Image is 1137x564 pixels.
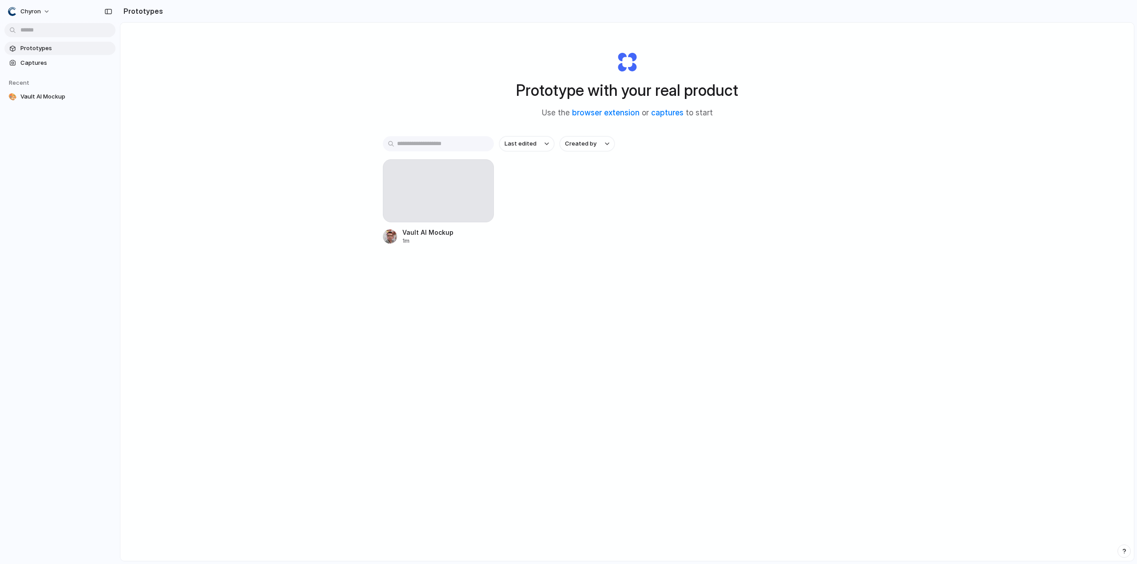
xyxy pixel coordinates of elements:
[4,42,115,55] a: Prototypes
[402,237,494,245] div: 1m
[542,107,713,119] span: Use the or to start
[565,139,596,148] span: Created by
[560,136,615,151] button: Created by
[572,108,640,117] a: browser extension
[8,92,17,101] div: 🎨
[4,56,115,70] a: Captures
[651,108,684,117] a: captures
[20,59,112,67] span: Captures
[120,6,163,16] h2: Prototypes
[4,90,115,103] a: 🎨Vault AI Mockup
[383,159,494,245] a: Vault AI Mockup1m
[4,4,55,19] button: Chyron
[9,79,29,86] span: Recent
[402,228,494,237] span: Vault AI Mockup
[20,44,112,53] span: Prototypes
[20,7,41,16] span: Chyron
[499,136,554,151] button: Last edited
[505,139,537,148] span: Last edited
[20,92,112,101] span: Vault AI Mockup
[516,79,738,102] h1: Prototype with your real product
